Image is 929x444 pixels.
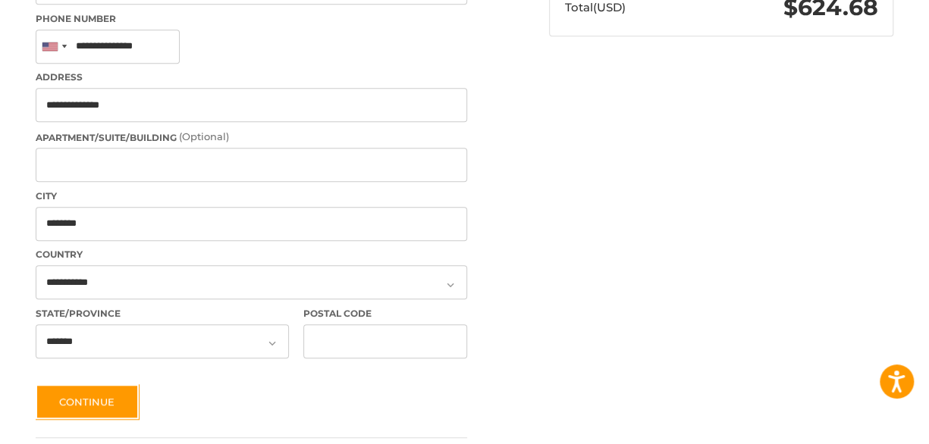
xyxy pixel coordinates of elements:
iframe: Google Customer Reviews [804,403,929,444]
button: Continue [36,384,139,419]
div: United States: +1 [36,30,71,63]
label: Country [36,248,467,261]
label: City [36,189,467,203]
label: Phone Number [36,12,467,26]
label: State/Province [36,307,289,320]
label: Apartment/Suite/Building [36,130,467,145]
label: Postal Code [303,307,467,320]
small: (Optional) [179,130,229,142]
label: Address [36,70,467,84]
